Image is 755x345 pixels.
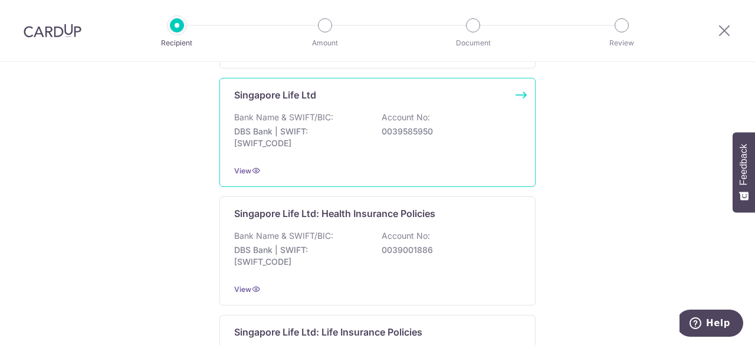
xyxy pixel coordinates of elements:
[234,166,251,175] a: View
[234,88,316,102] p: Singapore Life Ltd
[234,111,333,123] p: Bank Name & SWIFT/BIC:
[382,126,514,137] p: 0039585950
[281,37,369,49] p: Amount
[578,37,665,49] p: Review
[234,244,366,268] p: DBS Bank | SWIFT: [SWIFT_CODE]
[429,37,517,49] p: Document
[234,230,333,242] p: Bank Name & SWIFT/BIC:
[234,206,435,221] p: Singapore Life Ltd: Health Insurance Policies
[234,325,422,339] p: Singapore Life Ltd: Life Insurance Policies
[382,230,430,242] p: Account No:
[234,126,366,149] p: DBS Bank | SWIFT: [SWIFT_CODE]
[738,144,749,185] span: Feedback
[382,244,514,256] p: 0039001886
[133,37,221,49] p: Recipient
[24,24,81,38] img: CardUp
[679,310,743,339] iframe: Opens a widget where you can find more information
[234,285,251,294] a: View
[733,132,755,212] button: Feedback - Show survey
[382,111,430,123] p: Account No:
